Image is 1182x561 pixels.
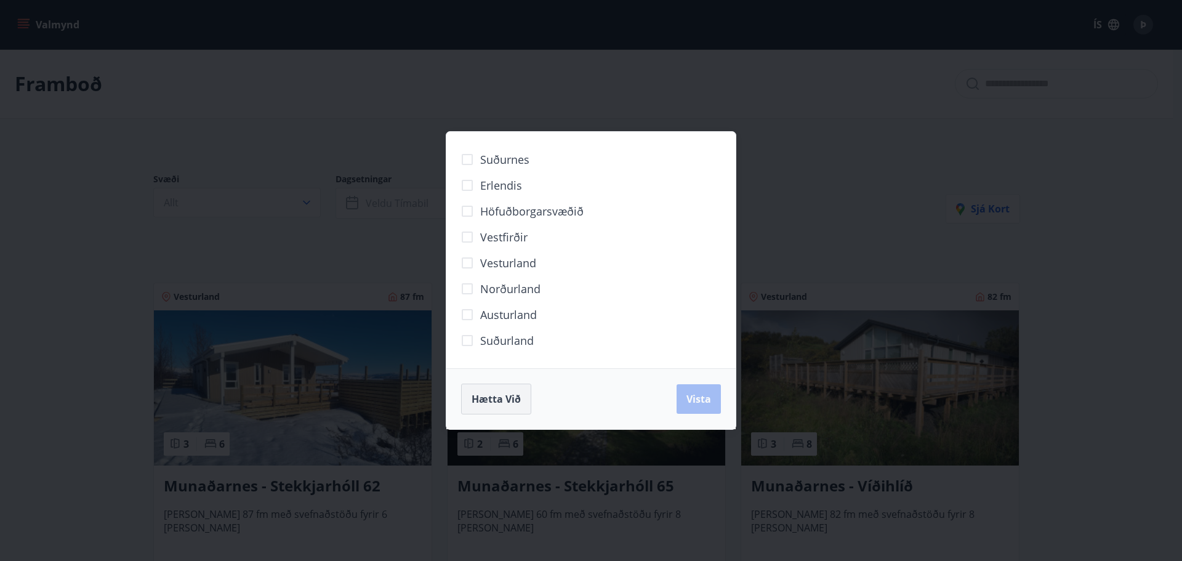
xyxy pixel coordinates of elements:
span: Erlendis [480,177,522,193]
button: Hætta við [461,384,531,414]
span: Norðurland [480,281,541,297]
span: Hætta við [472,392,521,406]
span: Vestfirðir [480,229,528,245]
span: Suðurnes [480,151,529,167]
span: Höfuðborgarsvæðið [480,203,584,219]
span: Vesturland [480,255,536,271]
span: Austurland [480,307,537,323]
span: Suðurland [480,333,534,349]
